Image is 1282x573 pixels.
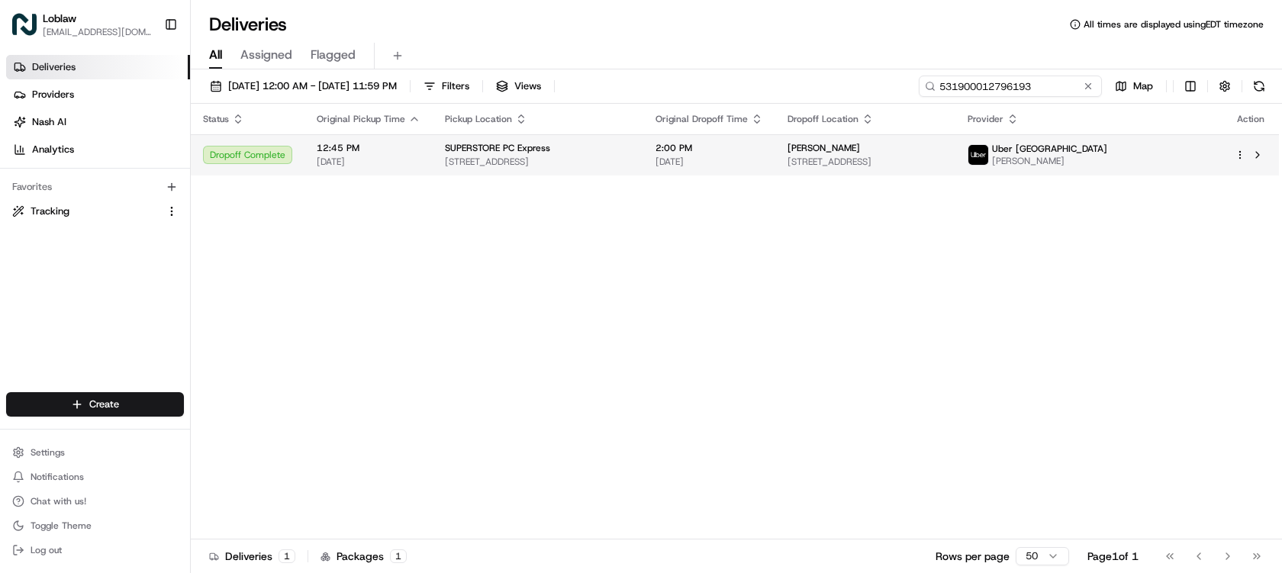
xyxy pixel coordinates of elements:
span: [DATE] 12:00 AM - [DATE] 11:59 PM [228,79,397,93]
a: Powered byPylon [108,378,185,390]
span: Flagged [311,46,356,64]
span: [PERSON_NAME] [47,237,124,249]
span: Pylon [152,378,185,390]
a: 📗Knowledge Base [9,335,123,362]
button: Start new chat [259,150,278,169]
span: Providers [32,88,74,101]
span: • [127,237,132,249]
div: Deliveries [209,549,295,564]
button: Views [489,76,548,97]
img: Loblaw 12 agents [15,263,40,288]
span: Status [203,113,229,125]
span: 12:45 PM [317,142,420,154]
div: Page 1 of 1 [1087,549,1139,564]
img: 1736555255976-a54dd68f-1ca7-489b-9aae-adbdc363a1c4 [15,146,43,173]
div: Action [1235,113,1267,125]
div: Favorites [6,175,184,199]
button: Filters [417,76,476,97]
span: Knowledge Base [31,341,117,356]
span: Loblaw 12 agents [47,278,128,290]
span: Pickup Location [445,113,512,125]
input: Type to search [919,76,1102,97]
span: Provider [968,113,1003,125]
span: Map [1133,79,1153,93]
img: 1755196953914-cd9d9cba-b7f7-46ee-b6f5-75ff69acacf5 [32,146,60,173]
span: Filters [442,79,469,93]
button: [EMAIL_ADDRESS][DOMAIN_NAME] [43,26,152,38]
span: Original Pickup Time [317,113,405,125]
span: Analytics [32,143,74,156]
span: Dropoff Location [788,113,858,125]
span: [PERSON_NAME] [992,155,1107,167]
div: 💻 [129,343,141,355]
button: LoblawLoblaw[EMAIL_ADDRESS][DOMAIN_NAME] [6,6,158,43]
span: [STREET_ADDRESS] [788,156,943,168]
span: [DATE] [655,156,763,168]
span: [DATE] [135,237,166,249]
span: Create [89,398,119,411]
button: Tracking [6,199,184,224]
div: 1 [279,549,295,563]
span: Toggle Theme [31,520,92,532]
button: Map [1108,76,1160,97]
a: Nash AI [6,110,190,134]
span: API Documentation [144,341,245,356]
span: Deliveries [32,60,76,74]
div: Start new chat [69,146,250,161]
span: SUPERSTORE PC Express [445,142,550,154]
button: Settings [6,442,184,463]
span: [DATE] [140,278,171,290]
span: Settings [31,446,65,459]
a: Analytics [6,137,190,162]
a: Deliveries [6,55,190,79]
button: Log out [6,539,184,561]
img: Nash [15,15,46,46]
h1: Deliveries [209,12,287,37]
div: Past conversations [15,198,102,211]
span: [DATE] [317,156,420,168]
span: Uber [GEOGRAPHIC_DATA] [992,143,1107,155]
span: Original Dropoff Time [655,113,748,125]
div: We're available if you need us! [69,161,210,173]
img: Jandy Espique [15,222,40,246]
button: Create [6,392,184,417]
span: [STREET_ADDRESS] [445,156,631,168]
button: Loblaw [43,11,76,26]
img: uber-new-logo.jpeg [968,145,988,165]
button: Notifications [6,466,184,488]
span: Views [514,79,541,93]
a: Tracking [12,204,159,218]
span: All times are displayed using EDT timezone [1084,18,1264,31]
span: • [131,278,137,290]
span: Nash AI [32,115,66,129]
button: [DATE] 12:00 AM - [DATE] 11:59 PM [203,76,404,97]
button: Toggle Theme [6,515,184,536]
button: Refresh [1248,76,1270,97]
div: 1 [390,549,407,563]
img: 1736555255976-a54dd68f-1ca7-489b-9aae-adbdc363a1c4 [31,237,43,249]
button: Chat with us! [6,491,184,512]
a: 💻API Documentation [123,335,251,362]
input: Clear [40,98,252,114]
img: Loblaw [12,12,37,37]
span: Log out [31,544,62,556]
p: Rows per page [936,549,1010,564]
button: See all [237,195,278,214]
span: 2:00 PM [655,142,763,154]
span: Chat with us! [31,495,86,507]
span: [PERSON_NAME] [788,142,860,154]
span: Assigned [240,46,292,64]
div: 📗 [15,343,27,355]
a: Providers [6,82,190,107]
div: Packages [320,549,407,564]
span: Notifications [31,471,84,483]
p: Welcome 👋 [15,61,278,85]
span: Tracking [31,204,69,218]
span: All [209,46,222,64]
